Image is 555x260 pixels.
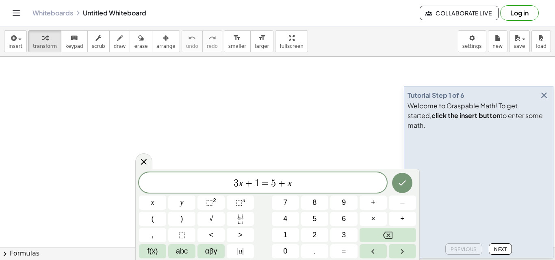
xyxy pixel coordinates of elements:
button: 1 [272,228,299,242]
span: 1 [255,178,260,188]
span: Next [494,246,507,252]
button: x [139,196,166,210]
span: 6 [342,213,346,224]
button: Backspace [360,228,416,242]
span: ⬚ [236,198,243,206]
span: + [371,197,375,208]
span: abc [176,246,188,257]
span: x [151,197,154,208]
span: – [400,197,404,208]
button: ( [139,212,166,226]
button: ) [168,212,195,226]
div: Welcome to Graspable Math! To get started, to enter some math. [408,101,550,130]
b: click the insert button [431,111,500,120]
button: , [139,228,166,242]
span: 3 [234,178,238,188]
span: 8 [312,197,317,208]
button: 0 [272,244,299,258]
button: Divide [389,212,416,226]
button: 7 [272,196,299,210]
button: insert [4,30,27,52]
span: ⬚ [178,230,185,241]
button: 4 [272,212,299,226]
button: 3 [330,228,358,242]
button: Alphabet [168,244,195,258]
span: save [514,43,525,49]
span: 2 [312,230,317,241]
button: y [168,196,195,210]
sup: n [243,197,245,203]
button: Greek alphabet [197,244,225,258]
span: 5 [271,178,276,188]
i: format_size [258,33,266,43]
span: smaller [228,43,246,49]
span: | [237,247,239,255]
button: redoredo [202,30,222,52]
button: Greater than [227,228,254,242]
span: transform [33,43,57,49]
span: insert [9,43,22,49]
span: ) [181,213,183,224]
button: format_sizesmaller [224,30,251,52]
button: 5 [301,212,328,226]
span: ÷ [401,213,405,224]
button: draw [109,30,130,52]
span: + [276,178,288,188]
button: erase [130,30,152,52]
span: fullscreen [280,43,303,49]
button: 9 [330,196,358,210]
button: Toggle navigation [10,6,23,19]
button: Fraction [227,212,254,226]
span: √ [209,213,213,224]
i: keyboard [70,33,78,43]
div: Tutorial Step 1 of 6 [408,90,464,100]
span: undo [186,43,198,49]
span: ⬚ [206,198,213,206]
span: ( [152,213,154,224]
span: scrub [92,43,105,49]
span: 0 [283,246,287,257]
button: new [488,30,507,52]
button: Next [489,243,512,255]
button: Done [392,173,412,193]
span: . [314,246,316,257]
span: 4 [283,213,287,224]
span: > [238,230,243,241]
span: 9 [342,197,346,208]
button: arrange [152,30,180,52]
span: arrange [156,43,176,49]
button: Times [360,212,387,226]
button: format_sizelarger [250,30,273,52]
button: Equals [330,244,358,258]
span: 5 [312,213,317,224]
span: < [209,230,213,241]
button: scrub [87,30,110,52]
button: Less than [197,228,225,242]
span: redo [207,43,218,49]
button: Absolute value [227,244,254,258]
span: erase [134,43,147,49]
span: αβγ [205,246,217,257]
button: Right arrow [389,244,416,258]
span: 3 [342,230,346,241]
span: settings [462,43,482,49]
i: format_size [233,33,241,43]
span: Collaborate Live [427,9,492,17]
i: redo [208,33,216,43]
span: = [260,178,271,188]
span: load [536,43,546,49]
span: keypad [65,43,83,49]
button: keyboardkeypad [61,30,88,52]
span: 7 [283,197,287,208]
button: Plus [360,196,387,210]
button: Functions [139,244,166,258]
button: Log in [500,5,539,21]
button: 2 [301,228,328,242]
sup: 2 [213,197,216,203]
span: a [237,246,244,257]
span: draw [114,43,126,49]
button: Minus [389,196,416,210]
button: undoundo [182,30,203,52]
button: settings [458,30,486,52]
